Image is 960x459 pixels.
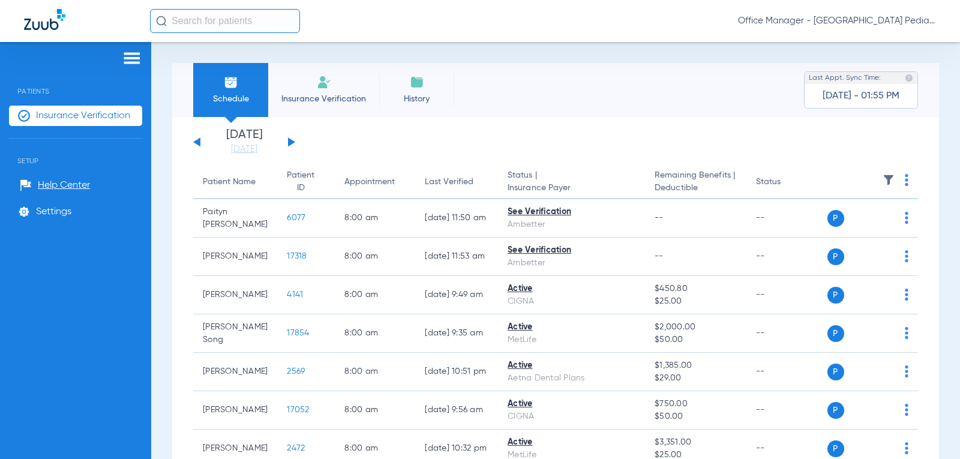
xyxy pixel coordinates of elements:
td: [DATE] 9:35 AM [415,314,498,353]
td: [DATE] 11:50 AM [415,199,498,238]
td: -- [746,314,827,353]
img: x.svg [878,289,890,301]
span: -- [655,252,664,260]
span: Help Center [38,179,90,191]
span: P [827,364,844,380]
span: $450.80 [655,283,736,295]
img: x.svg [878,404,890,416]
span: $29.00 [655,372,736,385]
img: x.svg [878,250,890,262]
span: Setup [9,139,142,165]
span: $50.00 [655,334,736,346]
span: 6077 [287,214,305,222]
td: [DATE] 11:53 AM [415,238,498,276]
div: Ambetter [508,257,635,269]
div: Patient Name [203,176,268,188]
td: [PERSON_NAME] [193,238,277,276]
span: P [827,287,844,304]
span: Insurance Verification [36,110,130,122]
div: Last Verified [425,176,488,188]
div: Patient Name [203,176,256,188]
img: group-dot-blue.svg [905,250,908,262]
img: x.svg [878,327,890,339]
a: Help Center [20,179,90,191]
div: Active [508,359,635,372]
img: Manual Insurance Verification [317,75,331,89]
td: 8:00 AM [335,276,415,314]
td: [PERSON_NAME] [193,353,277,391]
span: P [827,210,844,227]
div: Aetna Dental Plans [508,372,635,385]
span: 17318 [287,252,307,260]
th: Status | [498,166,645,199]
div: CIGNA [508,410,635,423]
div: Patient ID [287,169,325,194]
div: Active [508,283,635,295]
span: $750.00 [655,398,736,410]
td: 8:00 AM [335,314,415,353]
div: Appointment [344,176,395,188]
td: -- [746,353,827,391]
img: Search Icon [156,16,167,26]
span: [DATE] - 01:55 PM [823,90,899,102]
th: Status [746,166,827,199]
input: Search for patients [150,9,300,33]
span: $50.00 [655,410,736,423]
span: 17052 [287,406,309,414]
span: P [827,248,844,265]
span: 17854 [287,329,309,337]
span: Schedule [202,93,259,105]
span: $3,351.00 [655,436,736,449]
td: [PERSON_NAME] Song [193,314,277,353]
span: P [827,440,844,457]
th: Remaining Benefits | [645,166,746,199]
td: 8:00 AM [335,199,415,238]
img: hamburger-icon [122,51,142,65]
span: -- [655,214,664,222]
li: [DATE] [208,129,280,155]
span: $25.00 [655,295,736,308]
div: Ambetter [508,218,635,231]
img: group-dot-blue.svg [905,289,908,301]
div: See Verification [508,206,635,218]
td: -- [746,391,827,430]
span: P [827,402,844,419]
div: Active [508,436,635,449]
td: -- [746,199,827,238]
td: [DATE] 9:49 AM [415,276,498,314]
span: Insurance Verification [277,93,370,105]
span: History [388,93,445,105]
td: 8:00 AM [335,391,415,430]
td: [PERSON_NAME] [193,391,277,430]
span: 4141 [287,290,303,299]
td: [DATE] 9:56 AM [415,391,498,430]
span: $1,385.00 [655,359,736,372]
td: -- [746,238,827,276]
span: Settings [36,206,71,218]
span: Last Appt. Sync Time: [809,72,881,84]
div: Last Verified [425,176,473,188]
div: See Verification [508,244,635,257]
span: Insurance Payer [508,182,635,194]
div: Patient ID [287,169,314,194]
img: x.svg [878,212,890,224]
td: Paityn [PERSON_NAME] [193,199,277,238]
div: Active [508,398,635,410]
div: Appointment [344,176,406,188]
img: filter.svg [883,174,895,186]
img: group-dot-blue.svg [905,212,908,224]
span: Patients [9,69,142,95]
img: x.svg [878,442,890,454]
img: group-dot-blue.svg [905,365,908,377]
div: Active [508,321,635,334]
span: 2472 [287,444,305,452]
span: 2569 [287,367,305,376]
span: Office Manager - [GEOGRAPHIC_DATA] Pediatric Dentistry [738,15,936,27]
img: Schedule [224,75,238,89]
td: 8:00 AM [335,353,415,391]
div: MetLife [508,334,635,346]
iframe: Chat Widget [900,401,960,459]
td: -- [746,276,827,314]
img: x.svg [878,365,890,377]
